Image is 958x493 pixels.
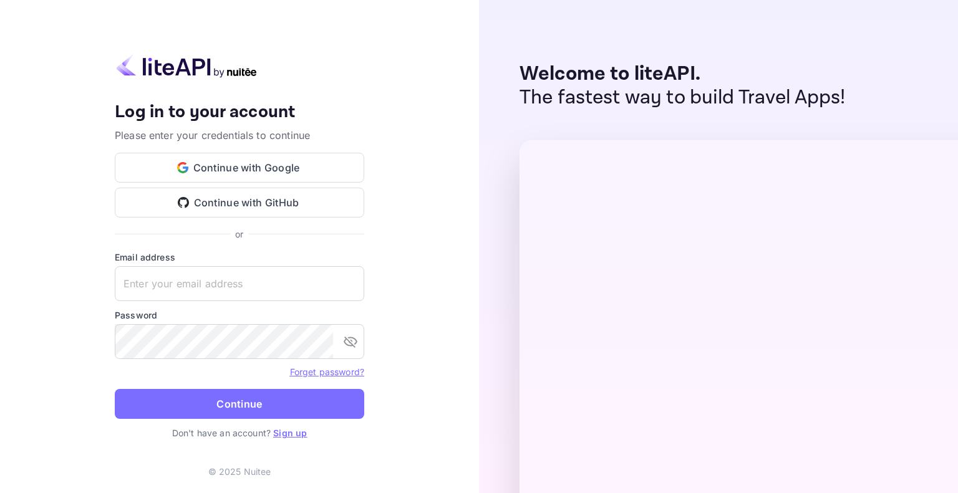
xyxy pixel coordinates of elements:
h4: Log in to your account [115,102,364,123]
p: or [235,227,243,241]
p: The fastest way to build Travel Apps! [520,86,846,110]
label: Email address [115,251,364,264]
img: liteapi [115,54,258,78]
label: Password [115,309,364,322]
a: Forget password? [290,365,364,378]
p: Don't have an account? [115,426,364,439]
button: toggle password visibility [338,329,363,354]
a: Sign up [273,428,307,438]
p: Welcome to liteAPI. [520,62,846,86]
p: Please enter your credentials to continue [115,128,364,143]
button: Continue with GitHub [115,188,364,218]
button: Continue [115,389,364,419]
input: Enter your email address [115,266,364,301]
button: Continue with Google [115,153,364,183]
a: Forget password? [290,366,364,377]
p: © 2025 Nuitee [208,465,271,478]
